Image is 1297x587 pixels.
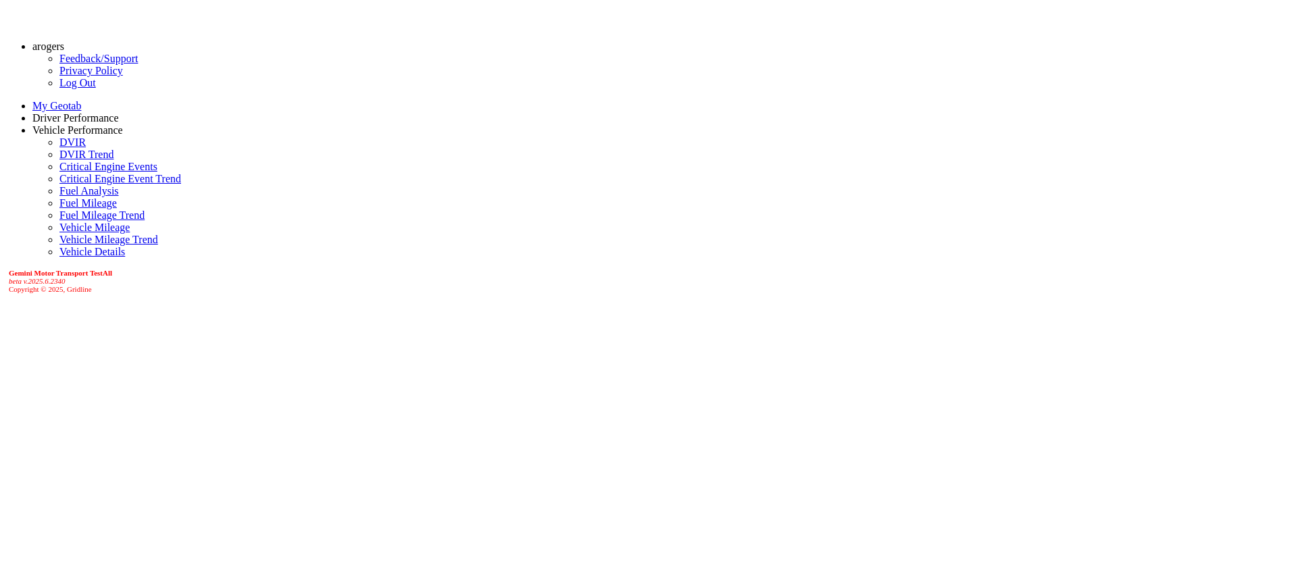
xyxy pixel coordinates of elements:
[59,197,117,209] a: Fuel Mileage
[32,100,81,111] a: My Geotab
[59,209,145,221] a: Fuel Mileage Trend
[59,173,181,184] a: Critical Engine Event Trend
[32,41,64,52] a: arogers
[9,269,1292,293] div: Copyright © 2025, Gridline
[59,149,113,160] a: DVIR Trend
[59,161,157,172] a: Critical Engine Events
[59,136,86,148] a: DVIR
[59,222,130,233] a: Vehicle Mileage
[9,269,112,277] b: Gemini Motor Transport TestAll
[32,112,119,124] a: Driver Performance
[59,234,158,245] a: Vehicle Mileage Trend
[59,65,123,76] a: Privacy Policy
[59,53,138,64] a: Feedback/Support
[59,246,125,257] a: Vehicle Details
[32,124,123,136] a: Vehicle Performance
[59,185,119,197] a: Fuel Analysis
[9,277,66,285] i: beta v.2025.6.2340
[59,77,96,88] a: Log Out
